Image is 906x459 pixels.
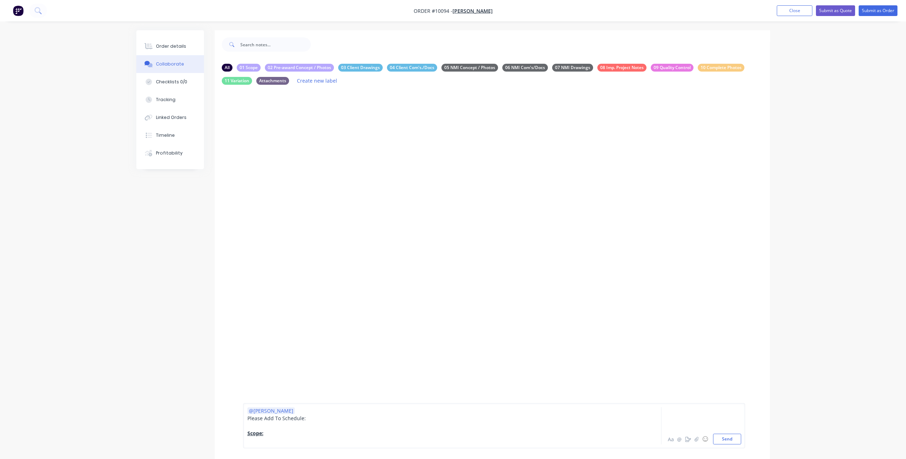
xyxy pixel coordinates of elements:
[156,97,176,103] div: Tracking
[777,5,812,16] button: Close
[816,5,855,16] button: Submit as Quote
[247,430,263,437] span: Scope:
[452,7,493,14] a: [PERSON_NAME]
[156,61,184,67] div: Collaborate
[293,76,341,85] button: Create new label
[136,55,204,73] button: Collaborate
[338,64,383,72] div: 03 Client Drawings
[414,7,452,14] span: Order #10094 -
[136,91,204,109] button: Tracking
[136,73,204,91] button: Checklists 0/0
[552,64,593,72] div: 07 NMI Drawings
[156,150,183,156] div: Profitability
[667,435,675,443] button: Aa
[597,64,646,72] div: 08 Imp. Project Notes
[675,435,684,443] button: @
[222,77,252,85] div: 11 Variation
[247,415,306,422] span: Please Add To Schedule:
[859,5,897,16] button: Submit as Order
[698,64,744,72] div: 10 Complete Photos
[265,64,334,72] div: 02 Pre-award Concept / Photos
[237,64,261,72] div: 01 Scope
[502,64,548,72] div: 06 NMI Com's/Docs
[136,109,204,126] button: Linked Orders
[13,5,23,16] img: Factory
[387,64,437,72] div: 04 Client Com's./Docs
[156,132,175,139] div: Timeline
[136,144,204,162] button: Profitability
[713,434,741,444] button: Send
[136,126,204,144] button: Timeline
[249,407,293,414] span: @[PERSON_NAME]
[701,435,709,443] button: ☺
[651,64,693,72] div: 09 Quality Control
[156,79,187,85] div: Checklists 0/0
[156,114,187,121] div: Linked Orders
[441,64,498,72] div: 05 NMI Concept / Photos
[222,64,232,72] div: All
[256,77,289,85] div: Attachments
[136,37,204,55] button: Order details
[240,37,311,52] input: Search notes...
[156,43,186,49] div: Order details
